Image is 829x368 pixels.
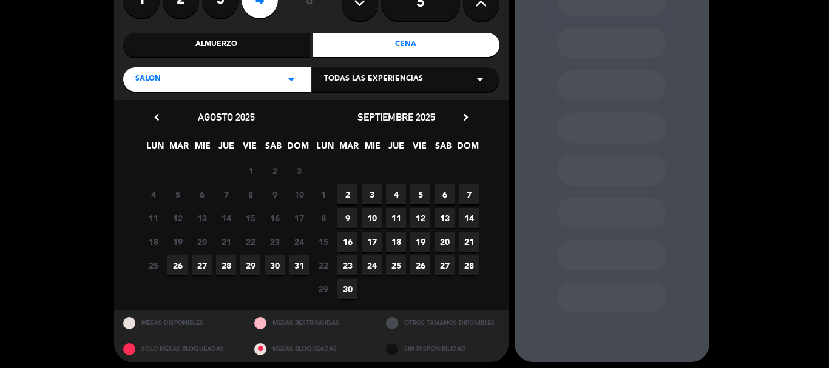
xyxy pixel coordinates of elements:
[240,184,260,204] span: 8
[313,232,333,252] span: 15
[473,72,487,87] i: arrow_drop_down
[245,336,377,362] div: MESAS BLOQUEADAS
[145,139,165,159] span: LUN
[386,232,406,252] span: 18
[263,139,283,159] span: SAB
[289,161,309,181] span: 3
[198,111,255,123] span: agosto 2025
[337,279,357,299] span: 30
[410,208,430,228] span: 12
[433,139,453,159] span: SAB
[339,139,359,159] span: MAR
[410,184,430,204] span: 5
[337,184,357,204] span: 2
[337,208,357,228] span: 9
[386,255,406,275] span: 25
[313,208,333,228] span: 8
[435,208,455,228] span: 13
[167,184,188,204] span: 5
[386,208,406,228] span: 11
[386,184,406,204] span: 4
[265,255,285,275] span: 30
[216,208,236,228] span: 14
[265,161,285,181] span: 2
[410,232,430,252] span: 19
[313,184,333,204] span: 1
[192,184,212,204] span: 6
[143,184,163,204] span: 4
[240,161,260,181] span: 1
[240,208,260,228] span: 15
[169,139,189,159] span: MAR
[192,255,212,275] span: 27
[265,232,285,252] span: 23
[192,232,212,252] span: 20
[192,139,212,159] span: MIE
[289,208,309,228] span: 17
[410,255,430,275] span: 26
[135,73,161,85] span: SALON
[459,111,472,124] i: chevron_right
[337,232,357,252] span: 16
[337,255,357,275] span: 23
[284,72,299,87] i: arrow_drop_down
[386,139,406,159] span: JUE
[377,310,509,336] div: OTROS TAMAÑOS DIPONIBLES
[114,310,246,336] div: MESAS DISPONIBLES
[245,310,377,336] div: MESAS RESTRINGIDAS
[167,255,188,275] span: 26
[216,184,236,204] span: 7
[143,232,163,252] span: 18
[289,184,309,204] span: 10
[313,279,333,299] span: 29
[362,184,382,204] span: 3
[410,139,430,159] span: VIE
[216,255,236,275] span: 28
[324,73,423,85] span: Todas las experiencias
[289,232,309,252] span: 24
[216,139,236,159] span: JUE
[457,139,477,159] span: DOM
[114,336,246,362] div: SOLO MESAS BLOQUEADAS
[143,208,163,228] span: 11
[362,255,382,275] span: 24
[435,184,455,204] span: 6
[240,232,260,252] span: 22
[459,255,479,275] span: 28
[377,336,509,362] div: SIN DISPONIBILIDAD
[459,184,479,204] span: 7
[240,139,260,159] span: VIE
[265,184,285,204] span: 9
[240,255,260,275] span: 29
[265,208,285,228] span: 16
[167,232,188,252] span: 19
[143,255,163,275] span: 25
[167,208,188,228] span: 12
[435,255,455,275] span: 27
[362,208,382,228] span: 10
[459,208,479,228] span: 14
[289,255,309,275] span: 31
[313,255,333,275] span: 22
[287,139,307,159] span: DOM
[313,33,499,57] div: Cena
[315,139,335,159] span: LUN
[123,33,310,57] div: Almuerzo
[192,208,212,228] span: 13
[362,139,382,159] span: MIE
[435,232,455,252] span: 20
[459,232,479,252] span: 21
[151,111,163,124] i: chevron_left
[362,232,382,252] span: 17
[216,232,236,252] span: 21
[357,111,435,123] span: septiembre 2025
